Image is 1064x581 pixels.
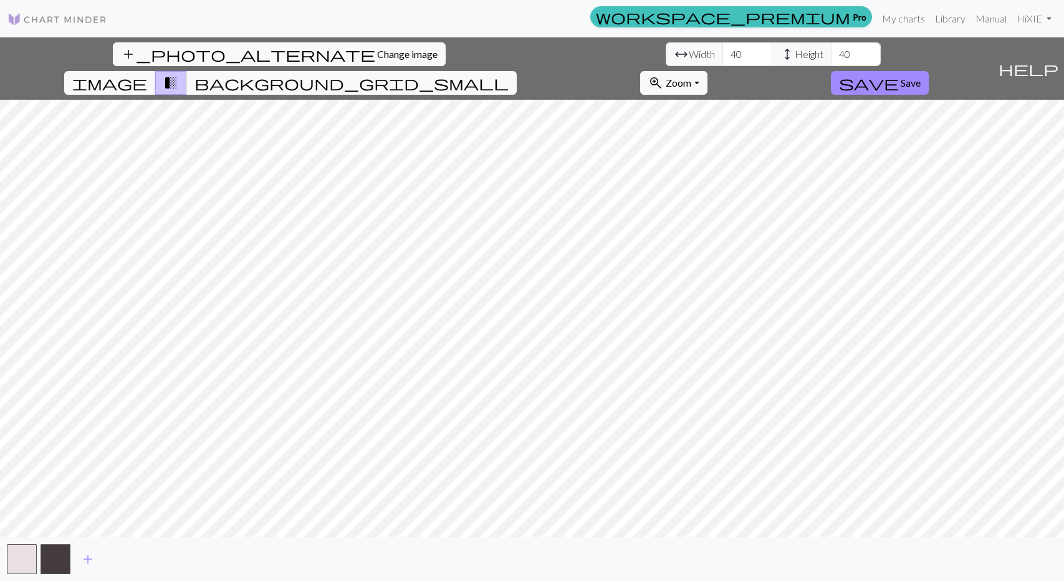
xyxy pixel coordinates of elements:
[795,47,823,62] span: Height
[121,46,375,63] span: add_photo_alternate
[7,12,107,27] img: Logo
[993,37,1064,100] button: Help
[72,74,147,92] span: image
[194,74,509,92] span: background_grid_small
[648,74,663,92] span: zoom_in
[930,6,971,31] a: Library
[666,77,691,89] span: Zoom
[377,48,438,60] span: Change image
[590,6,872,27] a: Pro
[596,8,850,26] span: workspace_premium
[80,550,95,568] span: add
[831,71,929,95] button: Save
[113,42,446,66] button: Change image
[839,74,899,92] span: save
[877,6,930,31] a: My charts
[1012,6,1057,31] a: HiXIE
[689,47,715,62] span: Width
[163,74,178,92] span: transition_fade
[674,46,689,63] span: arrow_range
[640,71,707,95] button: Zoom
[999,60,1058,77] span: help
[971,6,1012,31] a: Manual
[780,46,795,63] span: height
[72,547,103,571] button: Add color
[901,77,921,89] span: Save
